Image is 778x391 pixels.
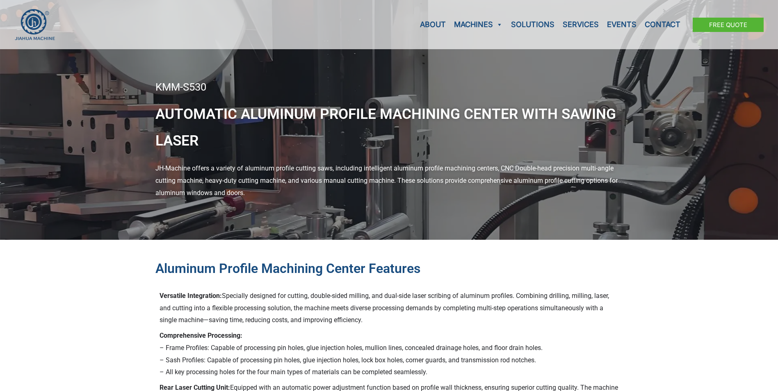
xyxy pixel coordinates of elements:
[160,292,222,300] strong: Versatile Integration:
[155,101,623,155] h1: Automatic Aluminum Profile Machining Center with Sawing Laser
[693,18,764,32] a: Free Quote
[155,82,623,93] div: KMM-S530
[155,260,623,277] h2: Aluminum Profile Machining Center Features
[160,332,242,339] strong: Comprehensive Processing:
[160,290,619,326] p: Specially designed for cutting, double-sided milling, and dual-side laser scribing of aluminum pr...
[155,162,623,199] div: JH-Machine offers a variety of aluminum profile cutting saws, including intelligent aluminum prof...
[14,9,55,41] img: JH Aluminium Window & Door Processing Machines
[160,330,619,378] p: – Frame Profiles: Capable of processing pin holes, glue injection holes, mullion lines, concealed...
